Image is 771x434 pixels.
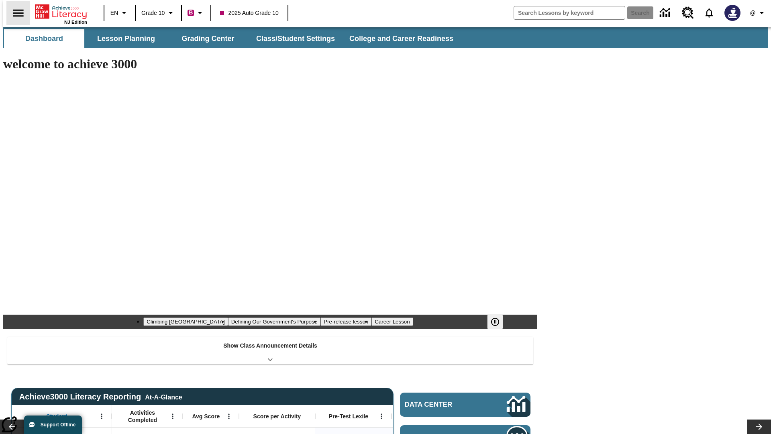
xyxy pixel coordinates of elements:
a: Resource Center, Will open in new tab [677,2,699,24]
button: College and Career Readiness [343,29,460,48]
div: SubNavbar [3,29,461,48]
div: SubNavbar [3,27,768,48]
span: Grade 10 [141,9,165,17]
span: Avg Score [192,413,220,420]
a: Data Center [400,393,530,417]
button: Open Menu [375,410,388,422]
input: search field [514,6,625,19]
span: Support Offline [41,422,75,428]
button: Pause [487,315,503,329]
span: EN [110,9,118,17]
button: Open Menu [96,410,108,422]
div: At-A-Glance [145,392,182,401]
button: Select a new avatar [720,2,745,23]
button: Grade: Grade 10, Select a grade [138,6,179,20]
span: Achieve3000 Literacy Reporting [19,392,182,401]
a: Home [35,4,87,20]
span: Score per Activity [253,413,301,420]
img: Avatar [724,5,740,21]
a: Notifications [699,2,720,23]
button: Slide 2 Defining Our Government's Purpose [228,317,320,326]
button: Slide 4 Career Lesson [371,317,413,326]
button: Lesson carousel, Next [747,420,771,434]
span: Data Center [405,401,480,409]
button: Boost Class color is violet red. Change class color [184,6,208,20]
button: Open Menu [223,410,235,422]
span: Activities Completed [116,409,169,424]
div: Pause [487,315,511,329]
p: Show Class Announcement Details [223,342,317,350]
span: 2025 Auto Grade 10 [220,9,278,17]
button: Lesson Planning [86,29,166,48]
button: Class/Student Settings [250,29,341,48]
button: Support Offline [24,416,82,434]
div: Home [35,3,87,25]
span: Student [46,413,67,420]
button: Open side menu [6,1,30,25]
span: @ [750,9,755,17]
h1: welcome to achieve 3000 [3,57,537,72]
button: Slide 1 Climbing Mount Tai [143,317,228,326]
button: Language: EN, Select a language [107,6,133,20]
button: Open Menu [167,410,179,422]
button: Profile/Settings [745,6,771,20]
span: B [189,8,193,18]
a: Data Center [655,2,677,24]
button: Grading Center [168,29,248,48]
span: Pre-Test Lexile [329,413,369,420]
button: Dashboard [4,29,84,48]
span: NJ Edition [64,20,87,25]
button: Slide 3 Pre-release lesson [320,317,371,326]
div: Show Class Announcement Details [7,337,533,364]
